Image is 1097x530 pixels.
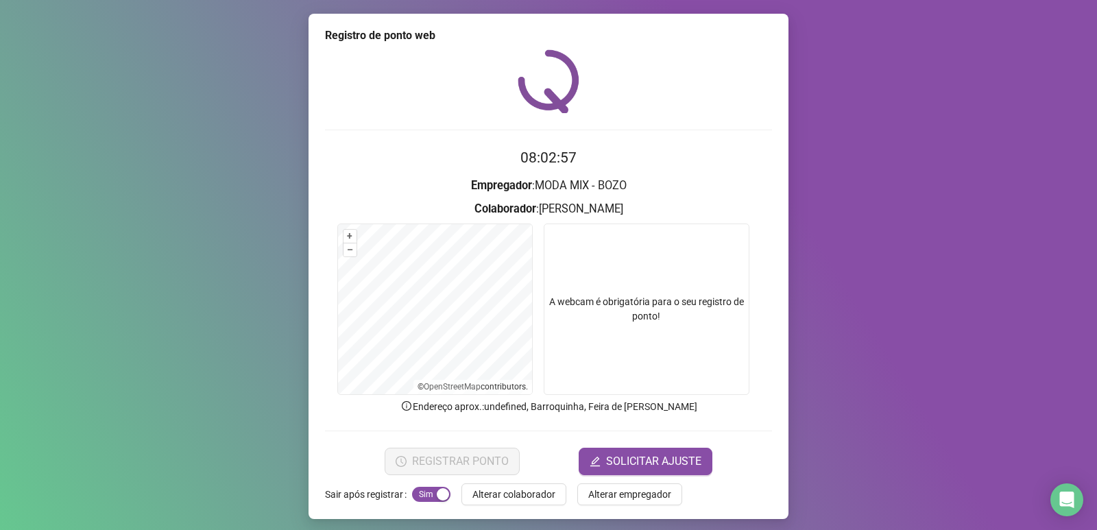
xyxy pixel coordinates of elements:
span: edit [590,456,601,467]
a: OpenStreetMap [424,382,481,392]
div: Open Intercom Messenger [1050,483,1083,516]
strong: Empregador [471,179,532,192]
span: info-circle [400,400,413,412]
span: Alterar colaborador [472,487,555,502]
img: QRPoint [518,49,579,113]
button: editSOLICITAR AJUSTE [579,448,712,475]
label: Sair após registrar [325,483,412,505]
li: © contributors. [418,382,528,392]
div: Registro de ponto web [325,27,772,44]
button: Alterar colaborador [461,483,566,505]
button: + [343,230,357,243]
h3: : [PERSON_NAME] [325,200,772,218]
span: SOLICITAR AJUSTE [606,453,701,470]
button: Alterar empregador [577,483,682,505]
button: REGISTRAR PONTO [385,448,520,475]
div: A webcam é obrigatória para o seu registro de ponto! [544,224,749,395]
strong: Colaborador [474,202,536,215]
time: 08:02:57 [520,149,577,166]
span: Alterar empregador [588,487,671,502]
p: Endereço aprox. : undefined, Barroquinha, Feira de [PERSON_NAME] [325,399,772,414]
h3: : MODA MIX - BOZO [325,177,772,195]
button: – [343,243,357,256]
